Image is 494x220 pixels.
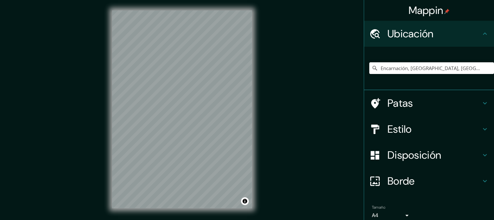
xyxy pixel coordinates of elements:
[369,62,494,74] input: Elige tu ciudad o zona
[372,205,385,210] font: Tamaño
[364,90,494,116] div: Patas
[444,9,450,14] img: pin-icon.png
[387,148,441,162] font: Disposición
[436,195,487,213] iframe: Lanzador de widgets de ayuda
[364,168,494,194] div: Borde
[112,10,252,208] canvas: Mapa
[364,21,494,47] div: Ubicación
[387,174,415,188] font: Borde
[409,4,443,17] font: Mappin
[387,122,412,136] font: Estilo
[387,96,413,110] font: Patas
[364,116,494,142] div: Estilo
[364,142,494,168] div: Disposición
[372,212,378,219] font: A4
[241,197,249,205] button: Activar o desactivar atribución
[387,27,434,41] font: Ubicación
